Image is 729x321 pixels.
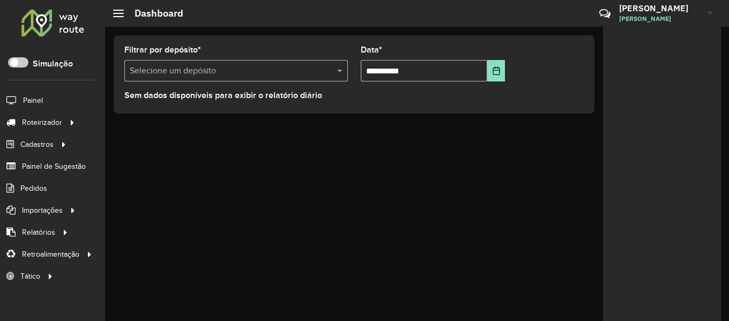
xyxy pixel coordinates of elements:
span: Painel de Sugestão [22,161,86,172]
span: Relatórios [22,227,55,238]
span: Roteirizador [22,117,62,128]
span: Retroalimentação [22,249,79,260]
label: Filtrar por depósito [124,43,201,56]
h2: Dashboard [124,8,183,19]
button: Choose Date [487,60,505,81]
span: Cadastros [20,139,54,150]
h3: [PERSON_NAME] [619,3,700,13]
span: Tático [20,271,40,282]
label: Data [361,43,382,56]
span: [PERSON_NAME] [619,14,700,24]
span: Pedidos [20,183,47,194]
label: Sem dados disponíveis para exibir o relatório diário [124,89,322,102]
span: Importações [22,205,63,216]
label: Simulação [33,57,73,70]
a: Contato Rápido [593,2,616,25]
span: Painel [23,95,43,106]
